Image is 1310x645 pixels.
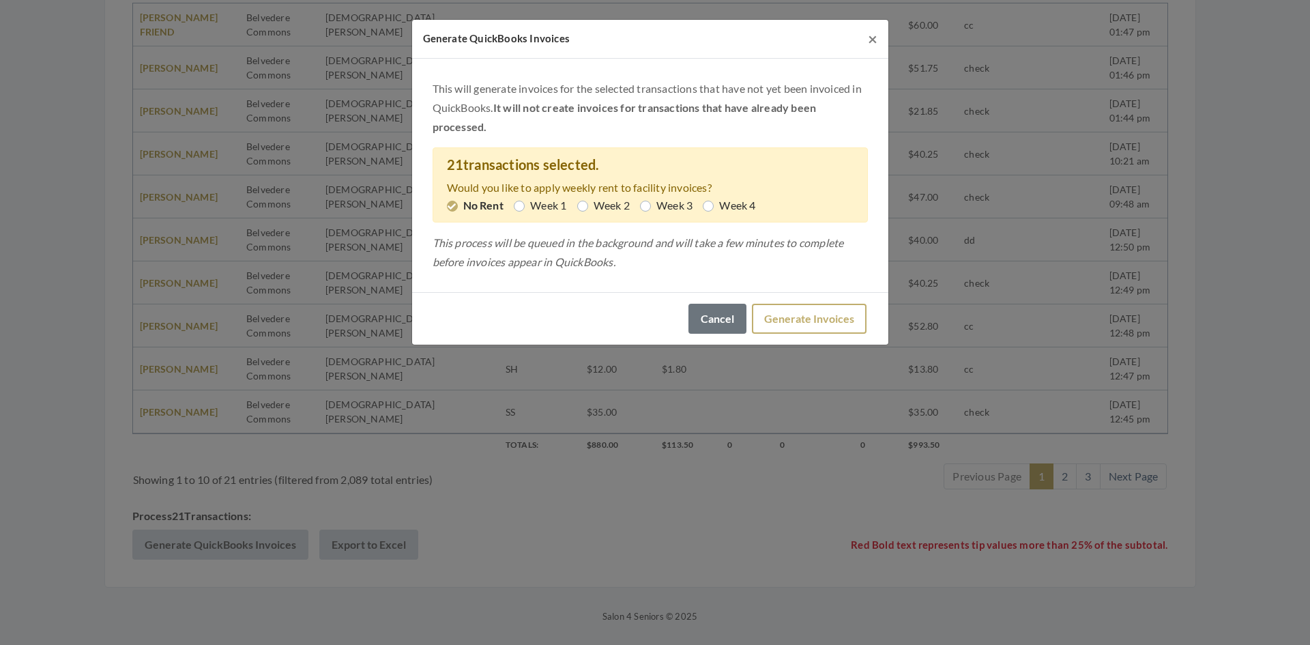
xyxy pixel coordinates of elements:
label: Week 2 [577,197,630,214]
button: Close [857,20,888,58]
label: Week 3 [640,197,693,214]
button: Cancel [688,304,746,334]
strong: It will not create invoices for transactions that have already been processed. [433,101,817,133]
label: No Rent [447,197,504,214]
span: × [868,29,877,48]
h5: Generate QuickBooks Invoices [423,31,570,46]
button: Generate Invoices [752,304,867,334]
p: Would you like to apply weekly rent to facility invoices? [447,178,854,197]
label: Week 4 [703,197,755,214]
span: 21 [447,156,463,173]
p: This process will be queued in the background and will take a few minutes to complete before invo... [433,233,868,272]
label: Week 1 [514,197,566,214]
p: This will generate invoices for the selected transactions that have not yet been invoiced in Quic... [433,79,868,137]
h4: transactions selected. [447,156,854,173]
